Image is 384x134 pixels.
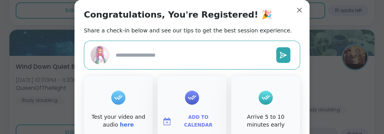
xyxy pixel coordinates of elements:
[175,114,222,129] span: Add to Calendar
[159,113,225,130] button: Add to Calendar
[85,113,151,129] div: Test your video and audio
[91,46,109,64] img: CeeJai
[84,9,272,20] h1: Congratulations, You're Registered! 🎉
[84,27,292,34] h2: Share a check-in below and see our tips to get the best session experience.
[233,113,299,129] div: Arrive 5 to 10 minutes early
[120,121,134,128] a: here
[162,117,172,126] img: ShareWell Logomark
